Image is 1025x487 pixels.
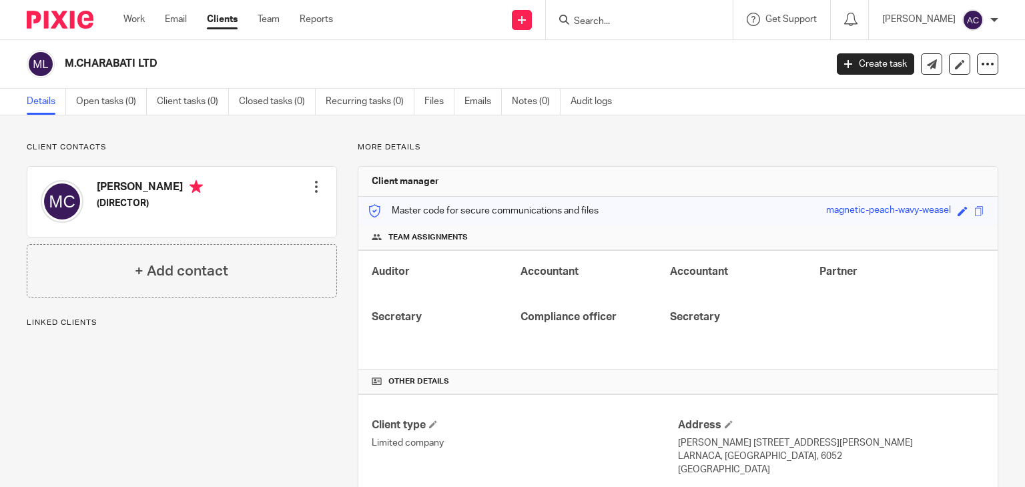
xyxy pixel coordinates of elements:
p: LARNACA, [GEOGRAPHIC_DATA], 6052 [678,450,984,463]
span: Copy to clipboard [974,206,984,216]
img: svg%3E [962,9,984,31]
p: Limited company [372,436,678,450]
a: Notes (0) [512,89,561,115]
a: Send new email [921,53,942,75]
p: Linked clients [27,318,337,328]
h4: [PERSON_NAME] [97,180,203,197]
a: Clients [207,13,238,26]
h2: M.CHARABATI LTD [65,57,667,71]
h3: Client manager [372,175,439,188]
input: Search [573,16,693,28]
a: Closed tasks (0) [239,89,316,115]
a: Emails [464,89,502,115]
h5: (DIRECTOR) [97,197,203,210]
a: Edit client [949,53,970,75]
a: Create task [837,53,914,75]
a: Details [27,89,66,115]
span: Other details [388,376,449,387]
span: Change Client type [429,420,437,428]
span: Secretary [670,312,720,322]
div: magnetic-peach-wavy-weasel [826,203,951,219]
p: Client contacts [27,142,337,153]
a: Reports [300,13,333,26]
span: Get Support [765,15,817,24]
span: Auditor [372,266,410,277]
span: Secretary [372,312,422,322]
span: Accountant [521,266,579,277]
img: Pixie [27,11,93,29]
h4: Client type [372,418,678,432]
a: Email [165,13,187,26]
a: Files [424,89,454,115]
h4: + Add contact [135,261,228,282]
img: svg%3E [27,50,55,78]
a: Client tasks (0) [157,89,229,115]
a: Open tasks (0) [76,89,147,115]
span: Accountant [670,266,728,277]
p: [PERSON_NAME] [STREET_ADDRESS][PERSON_NAME] [678,436,984,450]
h4: Address [678,418,984,432]
p: More details [358,142,998,153]
span: Partner [819,266,858,277]
a: Audit logs [571,89,622,115]
img: svg%3E [41,180,83,223]
a: Work [123,13,145,26]
p: [GEOGRAPHIC_DATA] [678,463,984,476]
a: Team [258,13,280,26]
span: Compliance officer [521,312,617,322]
p: [PERSON_NAME] [882,13,956,26]
span: Edit code [958,206,968,216]
span: Edit Address [725,420,733,428]
a: Recurring tasks (0) [326,89,414,115]
span: Team assignments [388,232,468,243]
p: Master code for secure communications and files [368,204,599,217]
i: Primary [190,180,203,193]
